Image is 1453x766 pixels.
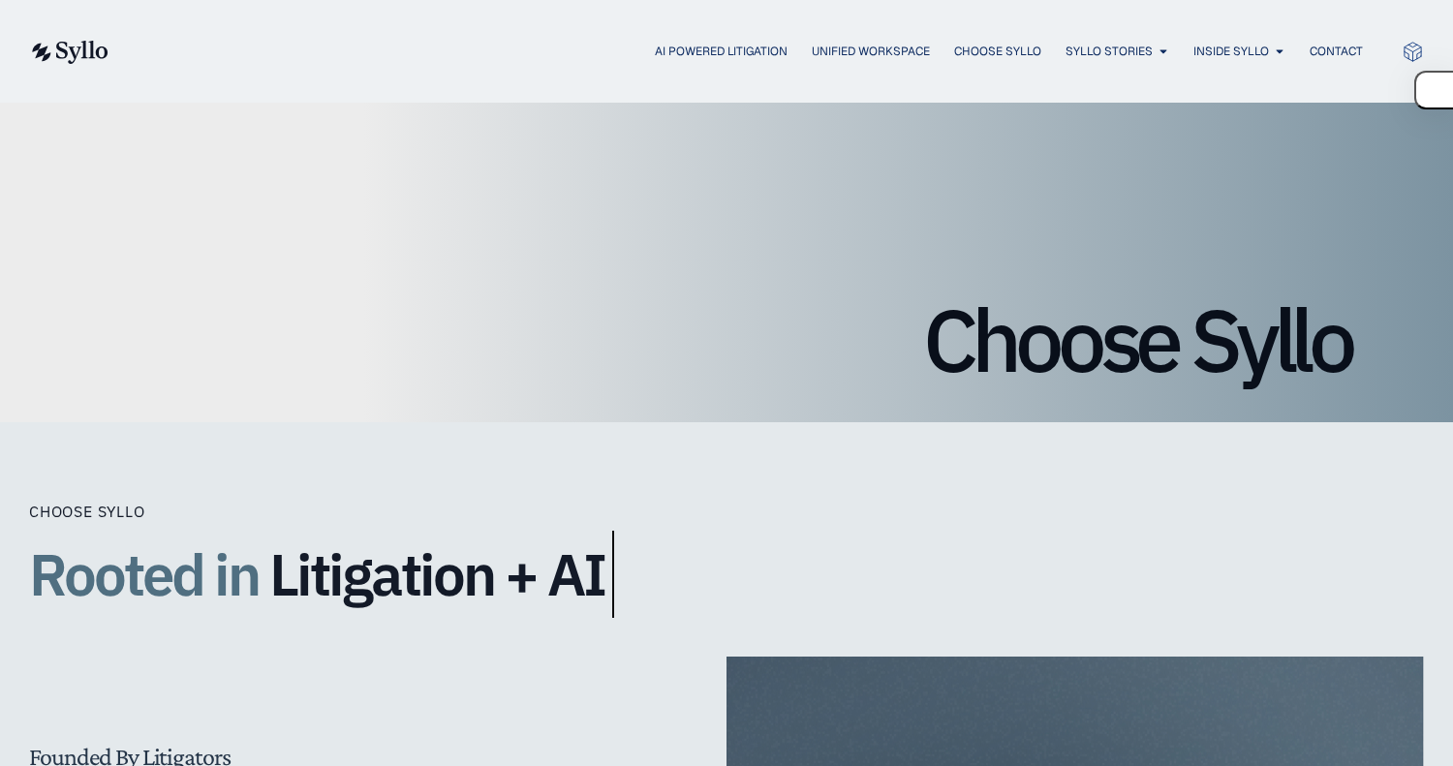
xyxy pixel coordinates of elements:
div: Menu Toggle [147,43,1363,61]
a: Syllo Stories [1066,43,1153,60]
span: Rooted in [29,531,259,618]
a: Inside Syllo [1193,43,1269,60]
a: Unified Workspace [812,43,930,60]
span: Litigation + AI [269,542,604,606]
div: Choose Syllo [29,500,804,523]
img: syllo [29,41,108,64]
nav: Menu [147,43,1363,61]
a: Choose Syllo [954,43,1041,60]
h1: Choose Syllo [102,296,1351,383]
a: AI Powered Litigation [655,43,788,60]
a: Contact [1310,43,1363,60]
